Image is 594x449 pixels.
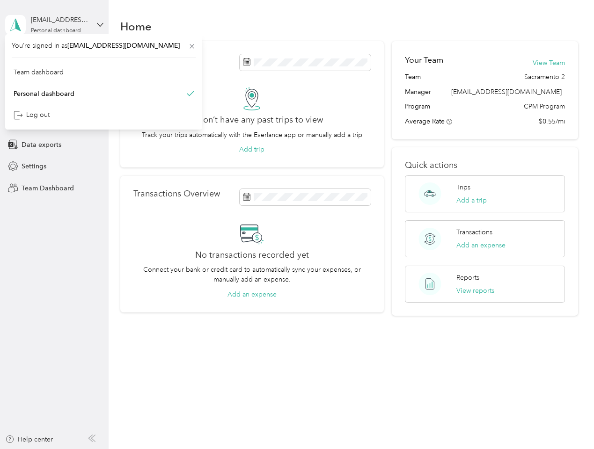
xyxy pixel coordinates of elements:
span: Program [405,101,430,111]
button: Add an expense [456,240,506,250]
button: View Team [533,58,565,68]
span: [EMAIL_ADDRESS][DOMAIN_NAME] [451,88,562,96]
button: View reports [456,286,494,296]
button: Add an expense [227,290,277,299]
h1: Home [120,22,152,31]
h2: Your Team [405,54,443,66]
p: Reports [456,273,479,282]
span: Average Rate [405,117,445,125]
div: Personal dashboard [14,88,74,98]
p: Track your trips automatically with the Everlance app or manually add a trip [142,130,362,140]
p: Trips [456,182,470,192]
span: You’re signed in as [12,41,196,51]
button: Add a trip [456,196,487,205]
p: Connect your bank or credit card to automatically sync your expenses, or manually add an expense. [133,265,371,284]
span: Team Dashboard [22,183,74,193]
p: Transactions Overview [133,189,220,199]
div: Log out [14,110,50,120]
h2: You don’t have any past trips to view [181,115,323,125]
div: Team dashboard [14,67,64,77]
h2: No transactions recorded yet [195,250,309,260]
iframe: Everlance-gr Chat Button Frame [542,397,594,449]
span: Settings [22,161,46,171]
div: Personal dashboard [31,28,81,34]
div: [EMAIL_ADDRESS][DOMAIN_NAME] [31,15,89,25]
span: Team [405,72,421,82]
p: Transactions [456,227,492,237]
button: Add trip [239,145,264,154]
p: Quick actions [405,160,565,170]
span: Data exports [22,140,61,150]
span: $0.55/mi [539,116,565,126]
span: Manager [405,87,431,97]
span: Sacramento 2 [524,72,565,82]
button: Help center [5,435,53,444]
span: CPM Program [524,101,565,111]
span: [EMAIL_ADDRESS][DOMAIN_NAME] [67,42,180,50]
